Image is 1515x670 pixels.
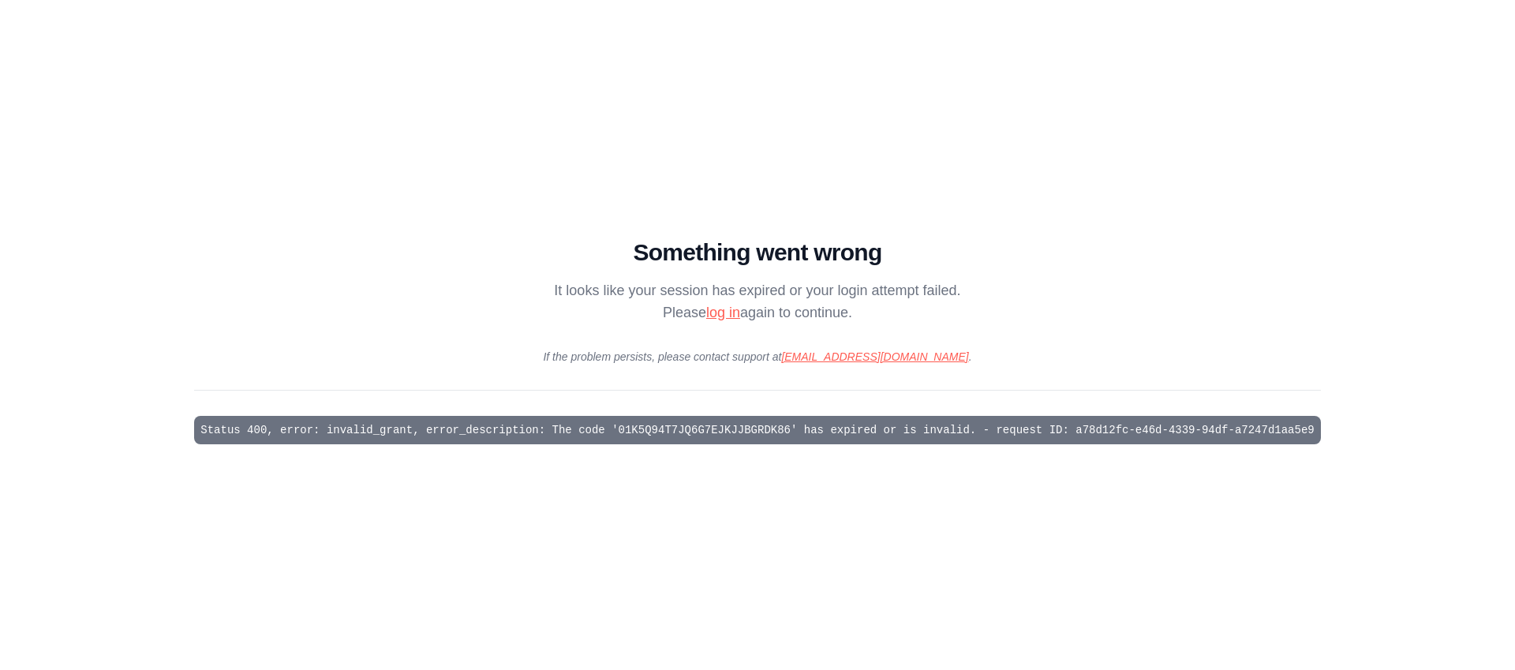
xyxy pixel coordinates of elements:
p: If the problem persists, please contact support at . [194,349,1320,365]
a: log in [706,305,740,320]
h1: Something went wrong [194,238,1320,267]
p: It looks like your session has expired or your login attempt failed. [194,279,1320,301]
pre: Status 400, error: invalid_grant, error_description: The code '01K5Q94T7JQ6G7EJKJJBGRDK86' has ex... [194,416,1320,444]
p: Please again to continue. [194,301,1320,324]
a: [EMAIL_ADDRESS][DOMAIN_NAME] [781,350,968,363]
